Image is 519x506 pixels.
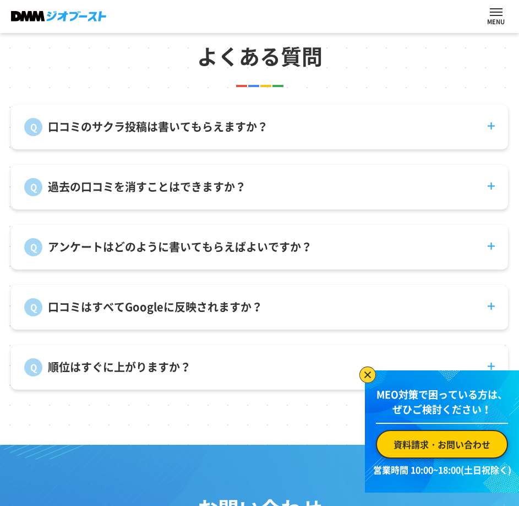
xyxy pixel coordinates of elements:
[48,239,312,255] p: アンケートはどのように書いてもらえばよいですか？
[490,8,502,16] button: ナビを開閉する
[359,367,376,383] img: バナーを閉じる
[48,179,246,195] p: 過去の口コミを消すことはできますか？
[376,387,508,424] p: MEO対策で困っている方は、 ぜひご検討ください！
[48,299,263,315] p: 口コミはすべてGoogleに反映されますか？
[48,119,268,135] p: 口コミのサクラ投稿は書いてもらえますか？
[48,359,191,375] p: 順位はすぐに上がりますか？
[394,438,490,451] span: 資料請求・お問い合わせ
[372,463,512,476] p: 営業時間 10:00~18:00(土日祝除く)
[11,11,106,21] img: DMMジオブースト
[376,430,508,459] a: 資料請求・お問い合わせ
